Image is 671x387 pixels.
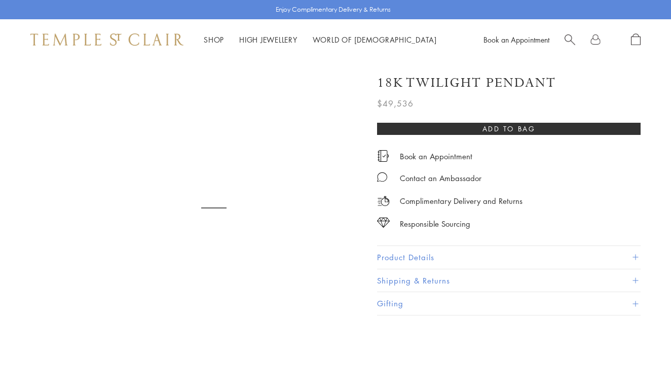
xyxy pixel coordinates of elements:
[400,151,472,162] a: Book an Appointment
[377,269,641,292] button: Shipping & Returns
[377,292,641,315] button: Gifting
[313,34,437,45] a: World of [DEMOGRAPHIC_DATA]World of [DEMOGRAPHIC_DATA]
[400,172,481,185] div: Contact an Ambassador
[30,33,183,46] img: Temple St. Clair
[377,218,390,228] img: icon_sourcing.svg
[400,195,523,207] p: Complimentary Delivery and Returns
[377,150,389,162] img: icon_appointment.svg
[482,123,536,134] span: Add to bag
[204,34,224,45] a: ShopShop
[377,195,390,207] img: icon_delivery.svg
[377,172,387,182] img: MessageIcon-01_2.svg
[377,74,556,92] h1: 18K Twilight Pendant
[483,34,549,45] a: Book an Appointment
[377,97,414,110] span: $49,536
[631,33,641,46] a: Open Shopping Bag
[204,33,437,46] nav: Main navigation
[377,246,641,269] button: Product Details
[276,5,391,15] p: Enjoy Complimentary Delivery & Returns
[377,123,641,135] button: Add to bag
[565,33,575,46] a: Search
[400,218,470,230] div: Responsible Sourcing
[239,34,297,45] a: High JewelleryHigh Jewellery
